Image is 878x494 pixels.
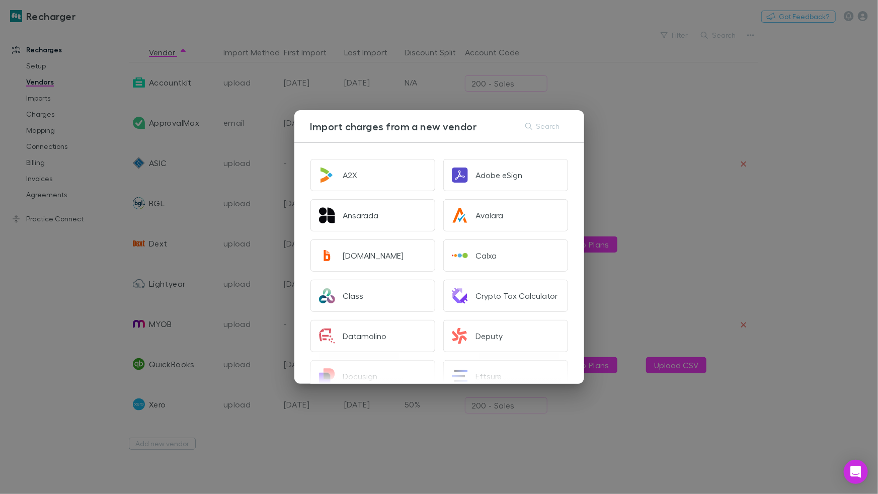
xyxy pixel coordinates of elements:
[310,320,435,352] button: Datamolino
[443,280,568,312] button: Crypto Tax Calculator
[443,199,568,231] button: Avalara
[476,291,558,301] div: Crypto Tax Calculator
[319,167,335,183] img: A2X's Logo
[844,460,868,484] div: Open Intercom Messenger
[310,120,477,132] h3: Import charges from a new vendor
[476,170,523,180] div: Adobe eSign
[343,210,379,220] div: Ansarada
[319,207,335,223] img: Ansarada's Logo
[476,251,497,261] div: Calxa
[452,207,468,223] img: Avalara's Logo
[343,170,358,180] div: A2X
[343,291,364,301] div: Class
[343,331,387,341] div: Datamolino
[452,248,468,264] img: Calxa's Logo
[310,159,435,191] button: A2X
[476,331,503,341] div: Deputy
[476,210,504,220] div: Avalara
[520,120,566,132] button: Search
[343,251,404,261] div: [DOMAIN_NAME]
[443,159,568,191] button: Adobe eSign
[443,239,568,272] button: Calxa
[319,288,335,304] img: Class's Logo
[452,328,468,344] img: Deputy's Logo
[443,320,568,352] button: Deputy
[452,167,468,183] img: Adobe eSign's Logo
[310,199,435,231] button: Ansarada
[319,328,335,344] img: Datamolino's Logo
[310,280,435,312] button: Class
[319,248,335,264] img: Bill.com's Logo
[452,288,468,304] img: Crypto Tax Calculator's Logo
[310,239,435,272] button: [DOMAIN_NAME]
